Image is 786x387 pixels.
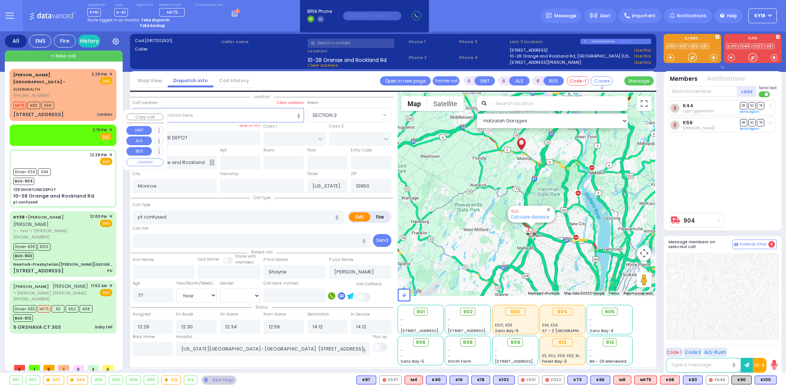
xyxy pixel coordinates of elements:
div: Cardiac [97,112,112,117]
label: Medic on call [159,3,187,7]
input: (000)000-00000 [343,11,401,20]
label: P Last Name [329,257,353,263]
span: Message [554,12,576,20]
span: + New call [51,52,76,60]
label: Assigned [133,311,151,317]
label: KJ EMS... [664,36,721,42]
h5: Message members on selected call [668,240,733,249]
span: 12:29 PM [90,152,107,158]
button: BUS [544,76,564,86]
span: Sanz Bay-5 [401,359,424,364]
label: Apt [220,147,227,153]
label: Back Home [133,334,155,340]
button: Code 1 [666,348,682,357]
label: City [133,171,140,177]
span: ר' [PERSON_NAME]' [PERSON_NAME] [13,290,88,296]
div: 909 [144,376,158,384]
label: Lines [114,3,128,7]
span: SECTION 2 [312,112,337,119]
button: Internal Chat 4 [733,240,777,249]
span: ✕ [109,71,112,77]
span: 0 [14,365,25,370]
div: BLS [567,376,587,384]
input: Search location [491,96,628,111]
label: Destination [307,311,329,317]
span: 2:29 PM [91,72,107,77]
img: red-radio-icon.svg [521,378,525,382]
div: K66 [590,376,610,384]
span: 0 [102,365,113,370]
label: Township [220,171,238,177]
span: 913 [606,339,614,346]
span: [PHONE_NUMBER] [13,296,50,302]
a: Use this [634,47,651,53]
span: BUS-903 [13,252,34,260]
div: 912 [552,338,573,346]
div: K68 [660,376,680,384]
button: Toggle fullscreen view [637,96,651,111]
span: K3, K62, K68, K83, MF75 [542,353,585,359]
span: - [448,353,450,359]
input: Search a contact [308,39,394,48]
span: - [590,353,592,359]
a: [PERSON_NAME] [13,283,49,289]
span: SO [748,119,756,126]
div: pt confused [13,199,38,205]
span: EMS [100,158,112,165]
button: Code-1 [567,76,589,86]
button: 10-4 [753,358,766,373]
div: 902 [26,376,40,384]
span: Phone 3 [459,39,507,45]
span: ✕ [109,127,112,133]
label: Caller name [221,39,305,45]
a: FD22 [752,43,765,49]
span: SECTION 2 [307,108,391,122]
span: ר' משה - ר' [PERSON_NAME] [13,228,87,234]
button: Map camera controls [637,246,651,261]
span: You're logged in as monitor. [87,17,140,23]
a: [PERSON_NAME] [13,214,64,220]
span: 0 [73,365,84,370]
span: [STREET_ADDRESS][PERSON_NAME] [448,328,517,334]
div: M4 [405,376,423,384]
div: BLS [590,376,610,384]
span: K100, K38 [495,322,512,328]
span: - [590,317,592,322]
a: AIZERHEALTH [13,72,65,92]
div: 901 [10,376,22,384]
a: K44 [683,103,694,108]
label: Room [263,147,275,153]
label: Caller: [135,46,219,52]
label: Fire units on call [196,3,223,7]
label: From Scene [263,311,286,317]
button: COVERED [126,158,164,166]
u: EMS [102,134,110,140]
span: EMS [100,289,112,296]
div: ALS KJ [613,376,631,384]
div: BLS [493,376,515,384]
div: 904 [552,308,573,316]
div: 904 [67,376,88,384]
div: 906 [109,376,123,384]
button: Code 2 [684,348,702,357]
span: K62 [66,305,78,313]
span: 908 [463,339,473,346]
span: K3 [52,305,64,313]
span: Smith Farm [448,359,471,364]
img: comment-alt.png [734,243,738,247]
span: 909 [510,339,520,346]
a: K100 [666,43,677,49]
span: 12:00 PM [90,214,107,219]
label: Hospital [176,334,192,340]
span: 901 [416,308,425,315]
span: 905 [605,308,615,315]
a: Send again [740,109,759,114]
div: M8 [613,376,631,384]
span: Driver-K38 [13,243,36,251]
span: [PERSON_NAME] [13,221,49,227]
span: Phone 2 [409,55,457,61]
span: ✕ [109,152,112,158]
a: K83 [689,43,699,49]
div: BLS [683,376,703,384]
a: Use this [634,59,651,66]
